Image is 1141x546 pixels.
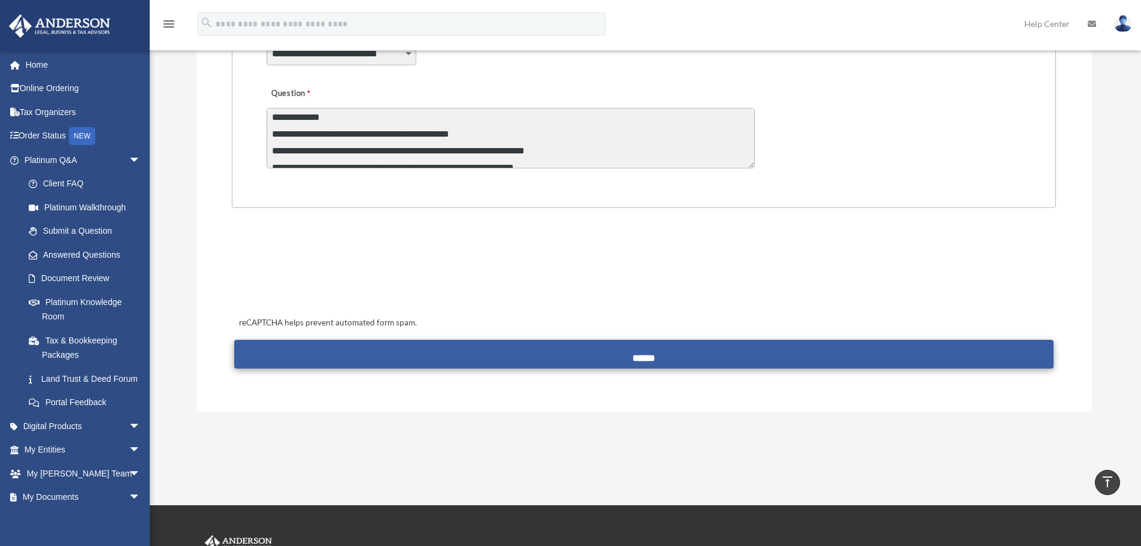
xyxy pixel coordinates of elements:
span: arrow_drop_down [129,148,153,173]
label: Question [267,86,359,102]
a: Platinum Knowledge Room [17,290,159,328]
a: Platinum Q&Aarrow_drop_down [8,148,159,172]
a: My Documentsarrow_drop_down [8,485,159,509]
a: Home [8,53,159,77]
a: Tax Organizers [8,100,159,124]
a: My Entitiesarrow_drop_down [8,438,159,462]
a: Answered Questions [17,243,159,267]
span: arrow_drop_down [129,438,153,463]
a: Land Trust & Deed Forum [17,367,159,391]
i: menu [162,17,176,31]
img: User Pic [1114,15,1132,32]
a: vertical_align_top [1095,470,1120,495]
a: Order StatusNEW [8,124,159,149]
a: My [PERSON_NAME] Teamarrow_drop_down [8,461,159,485]
a: Platinum Walkthrough [17,195,159,219]
a: Tax & Bookkeeping Packages [17,328,159,367]
span: arrow_drop_down [129,414,153,439]
div: NEW [69,127,95,145]
img: Anderson Advisors Platinum Portal [5,14,114,38]
a: Submit a Question [17,219,153,243]
a: Digital Productsarrow_drop_down [8,414,159,438]
a: Online Ordering [8,77,159,101]
a: menu [162,21,176,31]
a: Document Review [17,267,159,291]
a: Client FAQ [17,172,159,196]
span: arrow_drop_down [129,485,153,510]
iframe: reCAPTCHA [235,245,417,292]
i: vertical_align_top [1100,475,1115,489]
a: Portal Feedback [17,391,159,415]
span: arrow_drop_down [129,461,153,486]
div: reCAPTCHA helps prevent automated form spam. [234,316,1053,330]
i: search [200,16,213,29]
